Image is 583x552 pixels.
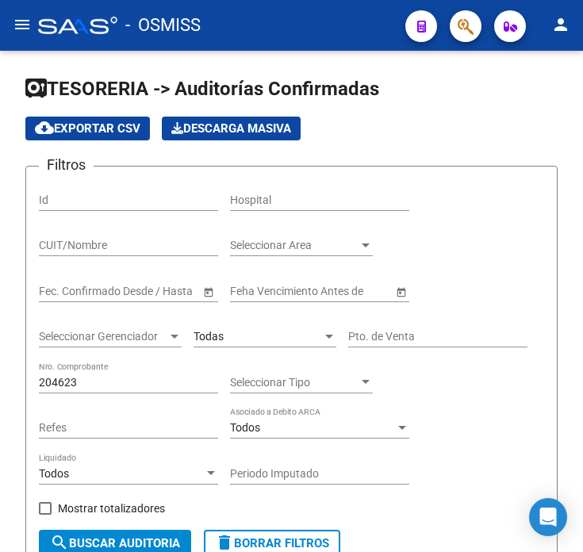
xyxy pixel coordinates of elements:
span: Todos [230,421,260,434]
span: Descarga Masiva [171,121,291,136]
mat-icon: cloud_download [35,118,54,137]
span: Seleccionar Gerenciador [39,330,167,343]
mat-icon: search [50,533,69,552]
span: Todas [194,330,224,343]
button: Open calendar [393,283,409,300]
mat-icon: delete [215,533,234,552]
span: TESORERIA -> Auditorías Confirmadas [25,78,379,100]
input: Fecha fin [110,285,188,298]
span: - OSMISS [125,8,201,43]
span: Seleccionar Area [230,239,359,252]
app-download-masive: Descarga masiva de comprobantes (adjuntos) [162,117,301,140]
span: Todos [39,467,69,480]
span: Exportar CSV [35,121,140,136]
button: Exportar CSV [25,117,150,140]
span: Borrar Filtros [215,536,329,550]
h3: Filtros [39,154,94,176]
input: Fecha inicio [39,285,97,298]
span: Seleccionar Tipo [230,376,359,389]
span: Mostrar totalizadores [58,499,165,518]
button: Open calendar [200,283,217,300]
span: Buscar Auditoria [50,536,180,550]
div: Open Intercom Messenger [529,498,567,536]
button: Descarga Masiva [162,117,301,140]
mat-icon: person [551,15,570,34]
mat-icon: menu [13,15,32,34]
